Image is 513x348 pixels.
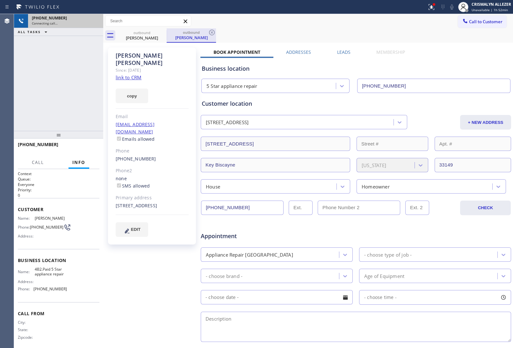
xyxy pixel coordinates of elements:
[18,335,35,340] span: Zipcode:
[116,156,156,162] a: [PHONE_NUMBER]
[116,222,148,237] button: EDIT
[469,19,502,25] span: Call to Customer
[18,327,35,332] span: State:
[364,272,404,280] div: Age of Equipment
[116,136,155,142] label: Emails allowed
[116,183,150,189] label: SMS allowed
[357,79,510,93] input: Phone Number
[18,320,35,325] span: City:
[202,64,510,73] div: Business location
[364,294,397,300] span: - choose time -
[435,137,511,151] input: Apt. #
[201,290,353,304] input: - choose date -
[18,310,99,316] span: Call From
[35,267,67,277] span: 4B2.Paid 5 Star appliance repair
[18,287,33,291] span: Phone:
[116,194,189,202] div: Primary address
[18,193,99,198] p: 0
[116,89,148,103] button: copy
[30,225,63,230] span: [PHONE_NUMBER]
[117,183,121,188] input: SMS allowed
[32,21,58,25] span: Connecting call…
[14,28,54,36] button: ALL TASKS
[116,121,155,135] a: [EMAIL_ADDRESS][DOMAIN_NAME]
[18,234,35,238] span: Address:
[435,158,511,172] input: ZIP
[460,115,511,130] button: + NEW ADDRESS
[72,160,85,165] span: Info
[28,156,48,169] button: Call
[202,99,510,108] div: Customer location
[447,3,456,11] button: Mute
[167,35,215,40] div: [PERSON_NAME]
[286,49,311,55] label: Addresses
[318,201,400,215] input: Phone Number 2
[460,201,511,215] button: CHECK
[116,202,189,210] div: [STREET_ADDRESS]
[116,167,189,174] div: Phone2
[167,30,215,35] div: outbound
[32,15,67,21] span: [PHONE_NUMBER]
[337,49,350,55] label: Leads
[18,225,30,230] span: Phone:
[201,201,284,215] input: Phone Number
[206,183,220,190] div: House
[18,187,99,193] h2: Priority:
[357,137,428,151] input: Street #
[116,113,189,120] div: Email
[18,216,35,221] span: Name:
[206,119,249,126] div: [STREET_ADDRESS]
[376,49,405,55] label: Membership
[206,272,242,280] div: - choose brand -
[18,176,99,182] h2: Queue:
[18,279,35,284] span: Address:
[131,227,141,232] span: EDIT
[69,156,89,169] button: Info
[472,8,508,12] span: Unavailable | 1h 52min
[405,201,429,215] input: Ext. 2
[472,2,511,7] div: CRISMALYN ALLEZER
[116,67,189,74] div: Since: [DATE]
[206,251,293,258] div: Appliance Repair [GEOGRAPHIC_DATA]
[118,35,166,41] div: [PERSON_NAME]
[118,30,166,35] div: outbound
[35,216,67,221] span: [PERSON_NAME]
[458,16,507,28] button: Call to Customer
[116,147,189,155] div: Phone
[201,137,350,151] input: Address
[18,171,99,176] h1: Context
[206,82,257,90] div: 5 Star appliance repair
[18,269,35,274] span: Name:
[33,287,67,291] span: [PHONE_NUMBER]
[213,49,260,55] label: Book Appointment
[117,137,121,141] input: Emails allowed
[116,74,141,81] a: link to CRM
[116,52,189,67] div: [PERSON_NAME] [PERSON_NAME]
[32,160,44,165] span: Call
[364,251,412,258] div: - choose type of job -
[105,16,191,26] input: Search
[201,158,350,172] input: City
[289,201,313,215] input: Ext.
[201,232,303,240] span: Appointment
[18,30,41,34] span: ALL TASKS
[18,257,99,263] span: Business location
[118,28,166,43] div: Valentina Rodriguez
[362,183,390,190] div: Homeowner
[18,206,99,212] span: Customer
[167,28,215,42] div: Valentina Rodriguez
[18,182,99,187] p: Everyone
[18,141,58,147] span: [PHONE_NUMBER]
[116,175,189,190] div: none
